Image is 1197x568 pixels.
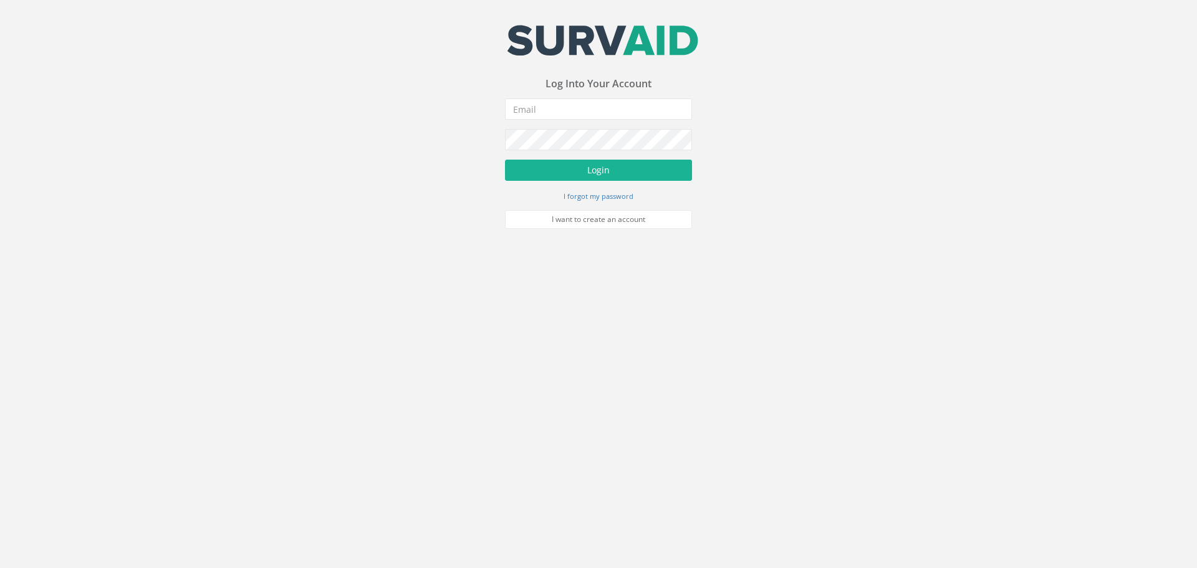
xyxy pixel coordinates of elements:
a: I forgot my password [564,190,633,201]
button: Login [505,160,692,181]
a: I want to create an account [505,210,692,229]
small: I forgot my password [564,191,633,201]
h3: Log Into Your Account [505,79,692,90]
input: Email [505,99,692,120]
